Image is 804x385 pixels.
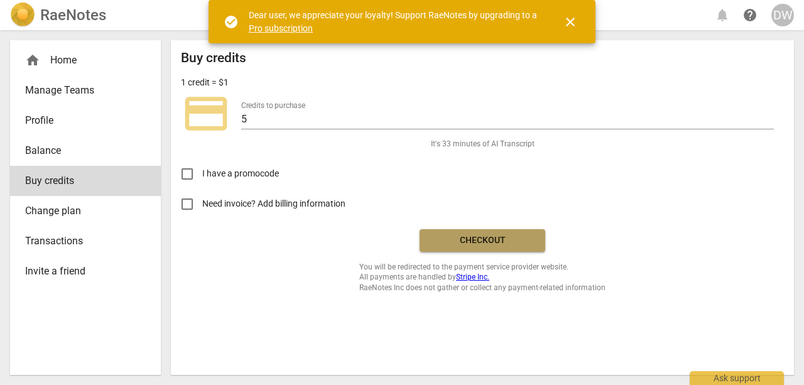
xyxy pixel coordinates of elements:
[202,197,347,210] span: Need invoice? Add billing information
[771,4,794,26] button: DW
[25,143,136,158] span: Balance
[10,196,161,226] a: Change plan
[249,9,540,35] div: Dear user, we appreciate your loyalty! Support RaeNotes by upgrading to a
[10,256,161,286] a: Invite a friend
[241,102,305,109] label: Credits to purchase
[25,203,136,219] span: Change plan
[10,136,161,166] a: Balance
[420,229,545,252] button: Checkout
[456,273,489,281] a: Stripe Inc.
[431,139,535,149] span: It's 33 minutes of AI Transcript
[224,14,239,30] span: check_circle
[181,76,229,89] p: 1 credit = $1
[25,83,136,98] span: Manage Teams
[181,89,231,139] span: credit_card
[555,7,585,37] button: Close
[25,173,136,188] span: Buy credits
[359,262,606,293] span: You will be redirected to the payment service provider website. All payments are handled by RaeNo...
[10,166,161,196] a: Buy credits
[25,53,40,68] span: home
[40,6,106,24] h2: RaeNotes
[10,45,161,75] div: Home
[739,4,761,26] a: Help
[430,234,535,247] span: Checkout
[25,264,136,279] span: Invite a friend
[742,8,758,23] span: help
[690,371,784,385] div: Ask support
[10,3,35,28] img: Logo
[563,14,578,30] span: close
[25,53,136,68] div: Home
[249,23,313,33] a: Pro subscription
[25,113,136,128] span: Profile
[202,167,279,180] span: I have a promocode
[10,3,106,28] a: LogoRaeNotes
[10,226,161,256] a: Transactions
[10,106,161,136] a: Profile
[10,75,161,106] a: Manage Teams
[25,234,136,249] span: Transactions
[181,50,246,66] h2: Buy credits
